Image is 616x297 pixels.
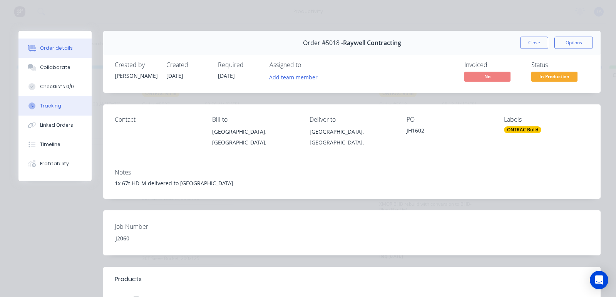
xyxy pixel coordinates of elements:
[212,116,297,123] div: Bill to
[40,141,60,148] div: Timeline
[115,275,142,284] div: Products
[303,39,343,47] span: Order #5018 -
[40,102,61,109] div: Tracking
[464,61,522,69] div: Invoiced
[504,126,541,133] div: ONTRAC Build
[520,37,548,49] button: Close
[407,126,492,137] div: JH1602
[310,116,395,123] div: Deliver to
[504,116,589,123] div: Labels
[18,58,92,77] button: Collaborate
[554,37,593,49] button: Options
[265,72,322,82] button: Add team member
[40,45,73,52] div: Order details
[464,72,511,81] span: No
[40,83,74,90] div: Checklists 0/0
[407,116,492,123] div: PO
[218,72,235,79] span: [DATE]
[166,72,183,79] span: [DATE]
[269,72,322,82] button: Add team member
[115,72,157,80] div: [PERSON_NAME]
[18,154,92,173] button: Profitability
[115,179,589,187] div: 1x 67t HD-M delivered to [GEOGRAPHIC_DATA]
[590,271,608,289] div: Open Intercom Messenger
[166,61,209,69] div: Created
[40,122,73,129] div: Linked Orders
[18,116,92,135] button: Linked Orders
[218,61,260,69] div: Required
[531,61,589,69] div: Status
[343,39,401,47] span: Raywell Contracting
[212,126,297,148] div: [GEOGRAPHIC_DATA], [GEOGRAPHIC_DATA],
[115,61,157,69] div: Created by
[310,126,395,148] div: [GEOGRAPHIC_DATA], [GEOGRAPHIC_DATA],
[40,160,69,167] div: Profitability
[40,64,70,71] div: Collaborate
[115,169,589,176] div: Notes
[531,72,577,81] span: In Production
[115,222,211,231] label: Job Number
[18,135,92,154] button: Timeline
[109,233,206,244] div: J2060
[18,77,92,96] button: Checklists 0/0
[310,126,395,151] div: [GEOGRAPHIC_DATA], [GEOGRAPHIC_DATA],
[18,39,92,58] button: Order details
[531,72,577,83] button: In Production
[212,126,297,151] div: [GEOGRAPHIC_DATA], [GEOGRAPHIC_DATA],
[269,61,346,69] div: Assigned to
[18,96,92,116] button: Tracking
[115,116,200,123] div: Contact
